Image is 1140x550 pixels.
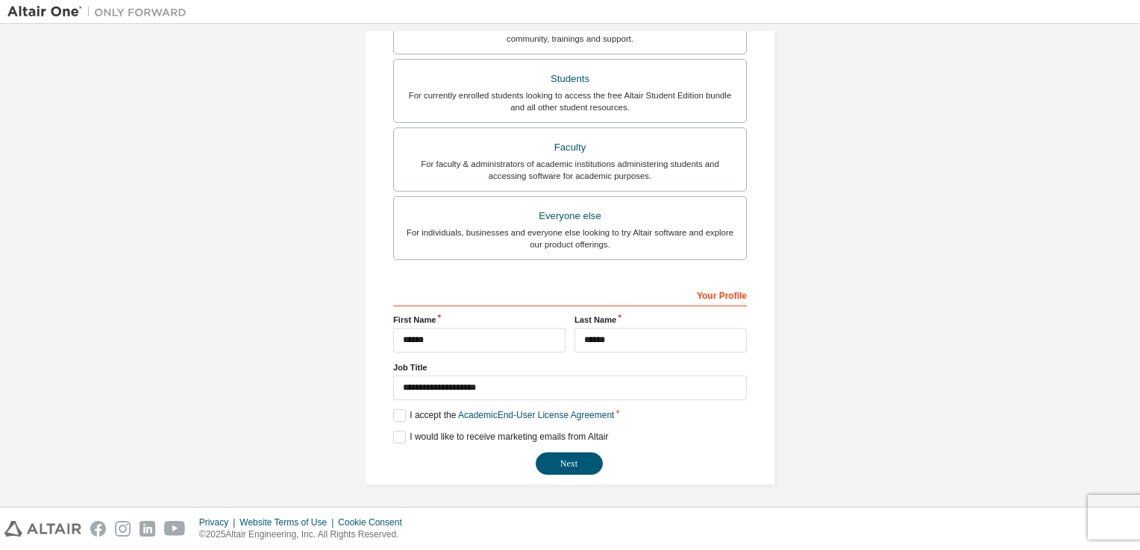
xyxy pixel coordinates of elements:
[403,227,737,250] div: For individuals, businesses and everyone else looking to try Altair software and explore our prod...
[403,21,737,45] div: For existing customers looking to access software downloads, HPC resources, community, trainings ...
[7,4,194,19] img: Altair One
[403,89,737,113] div: For currently enrolled students looking to access the free Altair Student Edition bundle and all ...
[536,452,603,475] button: Next
[4,521,81,537] img: altair_logo.svg
[393,282,747,306] div: Your Profile
[393,361,747,373] label: Job Title
[90,521,106,537] img: facebook.svg
[199,528,411,541] p: © 2025 Altair Engineering, Inc. All Rights Reserved.
[140,521,155,537] img: linkedin.svg
[403,158,737,182] div: For faculty & administrators of academic institutions administering students and accessing softwa...
[403,69,737,89] div: Students
[574,314,747,326] label: Last Name
[164,521,186,537] img: youtube.svg
[199,516,239,528] div: Privacy
[393,431,608,443] label: I would like to receive marketing emails from Altair
[115,521,131,537] img: instagram.svg
[239,516,338,528] div: Website Terms of Use
[393,314,566,326] label: First Name
[403,206,737,227] div: Everyone else
[403,137,737,158] div: Faculty
[338,516,410,528] div: Cookie Consent
[393,409,614,422] label: I accept the
[458,410,614,420] a: Academic End-User License Agreement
